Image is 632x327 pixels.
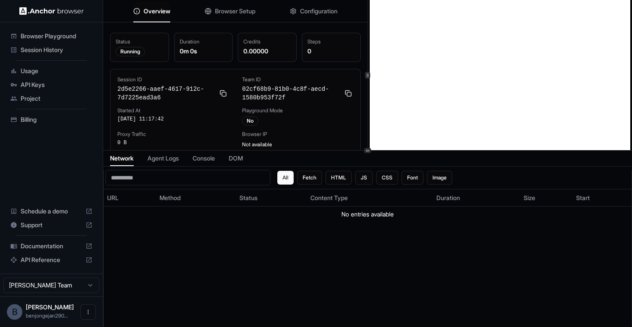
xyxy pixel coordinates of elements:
[21,256,82,264] span: API Reference
[310,194,430,202] div: Content Type
[193,154,215,163] span: Console
[376,171,398,185] button: CSS
[117,76,228,83] div: Session ID
[104,207,632,222] td: No entries available
[7,78,96,92] div: API Keys
[26,303,74,311] span: Ben Jongejan
[21,221,82,229] span: Support
[242,76,353,83] div: Team ID
[242,85,339,102] span: 02cf68b9-81b0-4c8f-aecd-1580b953f72f
[7,253,96,267] div: API Reference
[402,171,423,185] button: Font
[297,171,322,185] button: Fetch
[427,171,452,185] button: Image
[21,46,92,54] span: Session History
[436,194,516,202] div: Duration
[19,7,84,15] img: Anchor Logo
[21,32,92,40] span: Browser Playground
[7,113,96,126] div: Billing
[21,207,82,216] span: Schedule a demo
[110,154,134,163] span: Network
[243,47,291,56] div: 0.00000
[26,312,68,319] span: benjongejan2903@gmail.com
[7,204,96,218] div: Schedule a demo
[21,67,92,75] span: Usage
[277,171,294,185] button: All
[7,239,96,253] div: Documentation
[80,304,96,320] button: Open menu
[576,194,628,202] div: Start
[242,131,353,138] div: Browser IP
[242,107,353,114] div: Playground Mode
[7,64,96,78] div: Usage
[243,38,291,45] div: Credits
[325,171,352,185] button: HTML
[242,116,258,126] div: No
[355,171,373,185] button: JS
[117,107,228,114] div: Started At
[117,139,228,146] div: 0 B
[21,115,92,124] span: Billing
[21,94,92,103] span: Project
[147,154,179,163] span: Agent Logs
[215,7,255,15] span: Browser Setup
[160,194,232,202] div: Method
[242,141,272,148] span: Not available
[307,38,355,45] div: Steps
[7,218,96,232] div: Support
[7,92,96,105] div: Project
[107,194,153,202] div: URL
[7,43,96,57] div: Session History
[117,116,228,123] div: [DATE] 11:17:42
[239,194,304,202] div: Status
[21,80,92,89] span: API Keys
[300,7,337,15] span: Configuration
[117,131,228,138] div: Proxy Traffic
[117,85,215,102] span: 2d5e2266-aaef-4617-912c-7d7225ead3a6
[21,242,82,250] span: Documentation
[144,7,170,15] span: Overview
[116,38,163,45] div: Status
[7,304,22,320] div: B
[7,29,96,43] div: Browser Playground
[307,47,355,56] div: 0
[116,47,145,56] div: Running
[524,194,569,202] div: Size
[180,47,227,56] div: 0m 0s
[229,154,243,163] span: DOM
[180,38,227,45] div: Duration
